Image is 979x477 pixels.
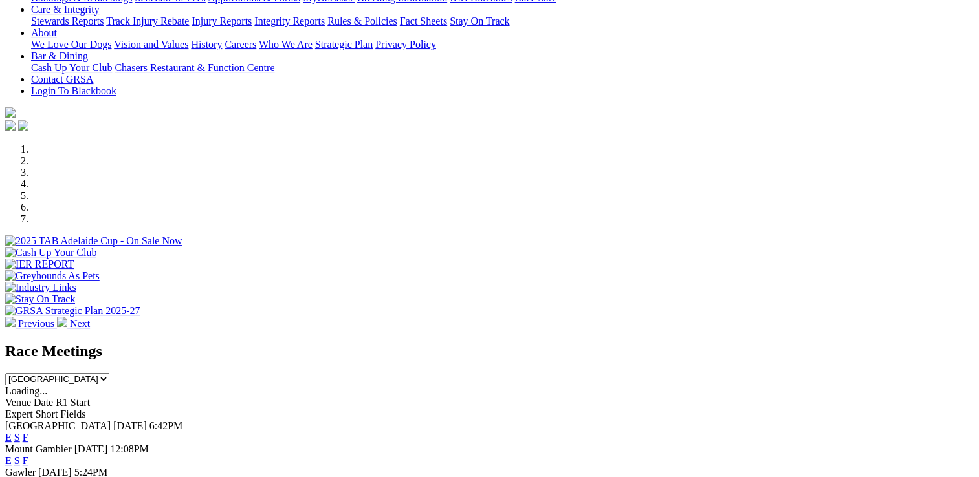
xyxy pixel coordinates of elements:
span: 12:08PM [110,443,149,454]
img: twitter.svg [18,120,28,131]
div: Bar & Dining [31,62,974,74]
a: Bar & Dining [31,50,88,61]
span: Previous [18,318,54,329]
a: F [23,432,28,443]
span: Expert [5,408,33,419]
span: [GEOGRAPHIC_DATA] [5,420,111,431]
img: 2025 TAB Adelaide Cup - On Sale Now [5,235,182,247]
a: We Love Our Dogs [31,39,111,50]
span: [DATE] [74,443,108,454]
a: S [14,455,20,466]
a: Stewards Reports [31,16,104,26]
a: Injury Reports [192,16,252,26]
span: R1 Start [56,397,90,408]
img: Stay On Track [5,293,75,305]
a: Stay On Track [450,16,509,26]
a: F [23,455,28,466]
img: chevron-left-pager-white.svg [5,317,16,327]
a: Privacy Policy [375,39,436,50]
span: Loading... [5,385,47,396]
span: Short [36,408,58,419]
div: About [31,39,974,50]
a: Cash Up Your Club [31,62,112,73]
a: S [14,432,20,443]
img: GRSA Strategic Plan 2025-27 [5,305,140,317]
a: Previous [5,318,57,329]
a: Strategic Plan [315,39,373,50]
a: Care & Integrity [31,4,100,15]
span: [DATE] [113,420,147,431]
a: Next [57,318,90,329]
span: Fields [60,408,85,419]
span: 6:42PM [149,420,183,431]
a: Fact Sheets [400,16,447,26]
a: E [5,432,12,443]
a: Who We Are [259,39,313,50]
a: Integrity Reports [254,16,325,26]
a: Vision and Values [114,39,188,50]
span: Next [70,318,90,329]
a: About [31,27,57,38]
img: logo-grsa-white.png [5,107,16,118]
div: Care & Integrity [31,16,974,27]
a: Rules & Policies [327,16,397,26]
span: Mount Gambier [5,443,72,454]
a: Track Injury Rebate [106,16,189,26]
img: facebook.svg [5,120,16,131]
a: Chasers Restaurant & Function Centre [115,62,274,73]
a: E [5,455,12,466]
span: Date [34,397,53,408]
img: Cash Up Your Club [5,247,96,259]
a: Login To Blackbook [31,85,116,96]
img: chevron-right-pager-white.svg [57,317,67,327]
img: Greyhounds As Pets [5,270,100,282]
img: IER REPORT [5,259,74,270]
a: Contact GRSA [31,74,93,85]
span: Venue [5,397,31,408]
a: History [191,39,222,50]
h2: Race Meetings [5,343,974,360]
img: Industry Links [5,282,76,293]
a: Careers [225,39,256,50]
